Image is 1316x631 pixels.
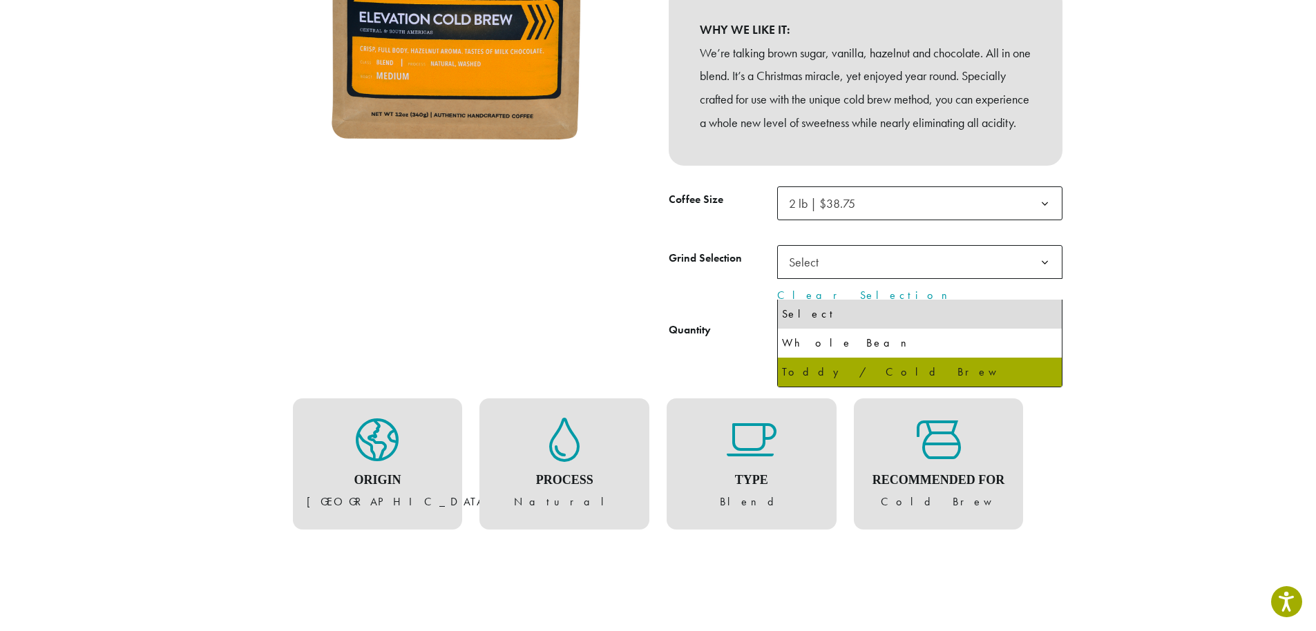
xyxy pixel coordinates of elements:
[782,362,1058,382] div: Toddy / Cold Brew
[783,249,832,275] span: Select
[307,418,449,510] figure: [GEOGRAPHIC_DATA]
[777,186,1062,220] span: 2 lb | $38.75
[669,322,711,338] div: Quantity
[777,245,1062,279] span: Select
[868,418,1010,510] figure: Cold Brew
[669,190,777,210] label: Coffee Size
[700,18,1031,41] b: WHY WE LIKE IT:
[789,195,855,211] span: 2 lb | $38.75
[493,473,636,488] h4: Process
[680,418,823,510] figure: Blend
[782,333,1058,353] div: Whole Bean
[783,190,869,217] span: 2 lb | $38.75
[669,249,777,269] label: Grind Selection
[493,418,636,510] figure: Natural
[307,473,449,488] h4: Origin
[868,473,1010,488] h4: Recommended For
[680,473,823,488] h4: Type
[777,287,1062,304] a: Clear Selection
[778,300,1062,329] li: Select
[700,41,1031,135] p: We’re talking brown sugar, vanilla, hazelnut and chocolate. All in one blend. It’s a Christmas mi...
